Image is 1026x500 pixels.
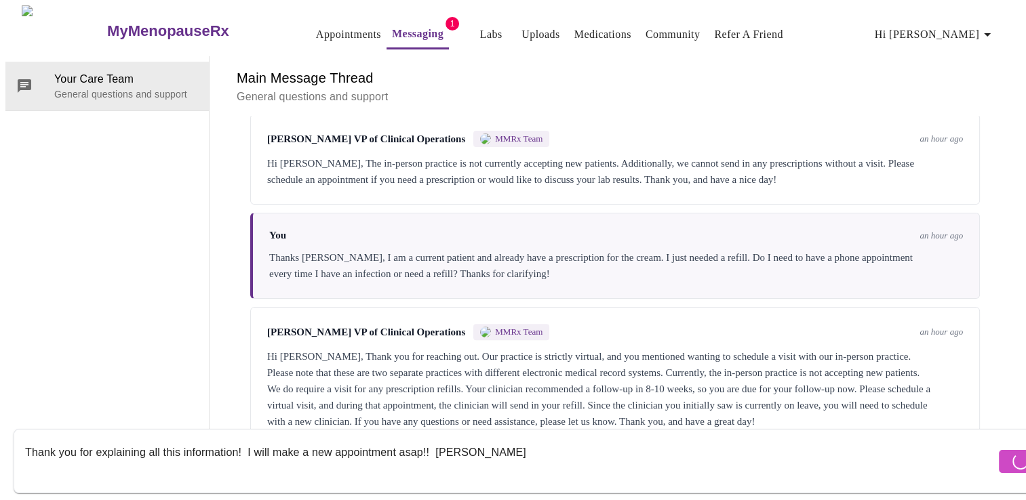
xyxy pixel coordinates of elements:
[5,62,209,110] div: Your Care TeamGeneral questions and support
[106,7,283,55] a: MyMenopauseRx
[569,21,637,48] button: Medications
[480,25,502,44] a: Labs
[267,133,465,145] span: [PERSON_NAME] VP of Clinical Operations
[869,21,1001,48] button: Hi [PERSON_NAME]
[920,327,963,337] span: an hour ago
[311,21,387,48] button: Appointments
[25,439,995,482] textarea: Send a message about your appointment
[22,5,106,56] img: MyMenopauseRx Logo
[237,89,993,105] p: General questions and support
[392,24,443,43] a: Messaging
[920,230,963,241] span: an hour ago
[495,327,542,337] span: MMRx Team
[920,133,963,144] span: an hour ago
[446,17,459,30] span: 1
[469,21,513,48] button: Labs
[714,25,783,44] a: Refer a Friend
[480,133,491,144] img: MMRX
[516,21,566,48] button: Uploads
[574,25,631,44] a: Medications
[521,25,560,44] a: Uploads
[480,327,491,337] img: MMRX
[267,155,963,188] div: Hi [PERSON_NAME], The in-person practice is not currently accepting new patients. Additionally, w...
[237,67,993,89] h6: Main Message Thread
[267,327,465,338] span: [PERSON_NAME] VP of Clinical Operations
[54,71,198,87] span: Your Care Team
[640,21,706,48] button: Community
[709,21,789,48] button: Refer a Friend
[267,348,963,430] div: Hi [PERSON_NAME], Thank you for reaching out. Our practice is strictly virtual, and you mentioned...
[54,87,198,101] p: General questions and support
[646,25,701,44] a: Community
[495,133,542,144] span: MMRx Team
[875,25,995,44] span: Hi [PERSON_NAME]
[387,20,449,49] button: Messaging
[316,25,381,44] a: Appointments
[269,230,286,241] span: You
[269,249,963,282] div: Thanks [PERSON_NAME], I am a current patient and already have a prescription for the cream. I jus...
[107,22,229,40] h3: MyMenopauseRx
